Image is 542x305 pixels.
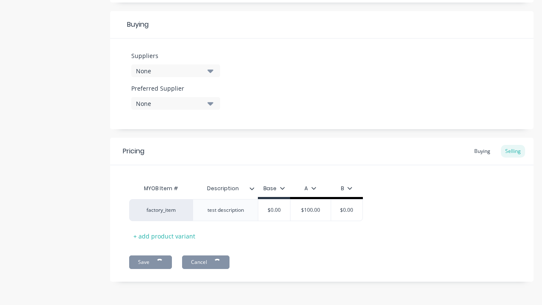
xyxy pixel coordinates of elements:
button: Save [129,255,172,269]
label: Preferred Supplier [131,84,220,93]
label: Suppliers [131,51,220,60]
div: Selling [501,145,525,158]
div: None [136,67,204,75]
div: Buying [470,145,495,158]
div: factory_itemtest description$0.00$100.00$0.00 [129,199,363,221]
div: B [341,185,352,192]
div: factory_item [138,206,184,214]
div: test description [201,205,251,216]
button: None [131,64,220,77]
button: None [131,97,220,110]
div: Base [263,185,285,192]
div: MYOB Item # [129,180,193,197]
div: $0.00 [326,200,368,221]
div: + add product variant [129,230,199,243]
div: A [304,185,316,192]
div: $0.00 [253,200,296,221]
button: Cancel [182,255,230,269]
div: $100.00 [289,200,332,221]
div: Description [193,178,253,199]
div: None [136,99,204,108]
div: Description [193,180,258,197]
div: Buying [110,11,534,39]
div: Pricing [123,146,144,156]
